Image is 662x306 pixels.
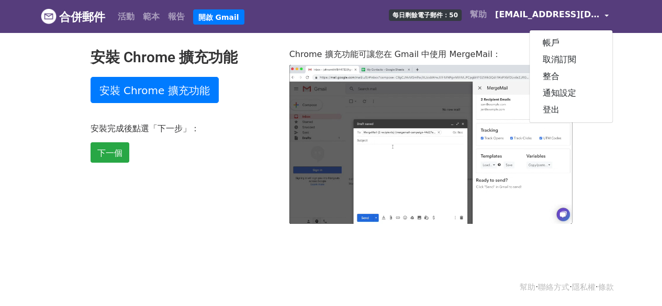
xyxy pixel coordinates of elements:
[542,105,559,115] font: 登出
[535,282,538,292] font: ·
[118,12,134,21] font: 活動
[198,13,239,21] font: 開啟 Gmail
[91,49,238,66] font: 安裝 Chrome 擴充功能
[97,148,122,157] font: 下一個
[542,71,559,81] font: 整合
[596,282,598,292] font: ·
[495,9,658,19] font: [EMAIL_ADDRESS][DOMAIN_NAME]
[530,85,612,101] a: 通知設定
[91,77,219,103] a: 安裝 Chrome 擴充功能
[542,38,559,48] font: 帳戶
[143,12,160,21] font: 範本
[99,84,210,97] font: 安裝 Chrome 擴充功能
[139,6,164,27] a: 範本
[529,30,613,123] div: [EMAIL_ADDRESS][DOMAIN_NAME]
[610,256,662,306] iframe: 聊天小部件
[168,12,185,21] font: 報告
[491,4,613,29] a: [EMAIL_ADDRESS][DOMAIN_NAME]
[470,9,487,19] font: 幫助
[610,256,662,306] div: 聊天小工具
[114,6,139,27] a: 活動
[466,4,491,25] a: 幫助
[59,10,105,24] font: 合併郵件
[530,68,612,85] a: 整合
[530,35,612,51] a: 帳戶
[193,9,244,25] a: 開啟 Gmail
[41,8,57,24] img: MergeMail 標誌
[520,282,535,292] a: 幫助
[164,6,189,27] a: 報告
[91,142,129,163] a: 下一個
[530,101,612,118] a: 登出
[530,51,612,68] a: 取消訂閱
[572,282,596,292] a: 隱私權
[392,12,458,19] font: 每日剩餘電子郵件：50
[542,54,576,64] font: 取消訂閱
[538,282,569,292] a: 聯絡方式
[289,49,501,59] font: Chrome 擴充功能可讓您在 Gmail 中使用 MergeMail：
[385,4,466,25] a: 每日剩餘電子郵件：50
[91,123,199,133] font: 安裝完成後點選「下一步」：
[569,282,572,292] font: ·
[598,282,614,292] a: 條款
[41,6,105,28] a: 合併郵件
[542,88,576,98] font: 通知設定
